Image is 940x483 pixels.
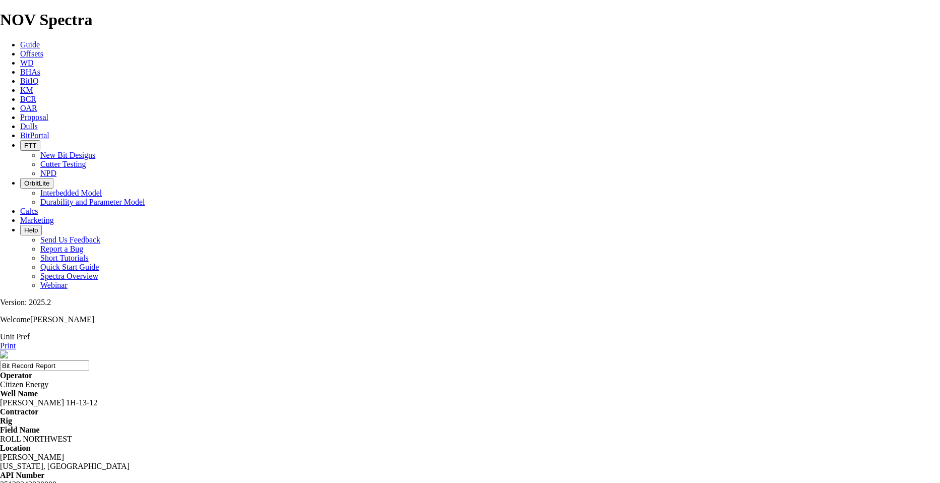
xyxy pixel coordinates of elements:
[40,281,68,289] a: Webinar
[24,179,49,187] span: OrbitLite
[20,216,54,224] a: Marketing
[40,160,86,168] a: Cutter Testing
[40,254,89,262] a: Short Tutorials
[24,142,36,149] span: FTT
[20,58,34,67] a: WD
[24,226,38,234] span: Help
[20,113,48,122] a: Proposal
[40,198,145,206] a: Durability and Parameter Model
[40,245,83,253] a: Report a Bug
[20,131,49,140] a: BitPortal
[20,225,42,235] button: Help
[20,104,37,112] a: OAR
[20,86,33,94] a: KM
[30,315,94,324] span: [PERSON_NAME]
[20,49,43,58] a: Offsets
[40,235,100,244] a: Send Us Feedback
[20,178,53,189] button: OrbitLite
[20,140,40,151] button: FTT
[40,151,95,159] a: New Bit Designs
[40,263,99,271] a: Quick Start Guide
[20,207,38,215] a: Calcs
[20,40,40,49] a: Guide
[20,95,36,103] a: BCR
[20,122,38,131] a: Dulls
[20,68,40,76] a: BHAs
[40,169,56,177] a: NPD
[40,189,102,197] a: Interbedded Model
[20,77,38,85] a: BitIQ
[40,272,98,280] a: Spectra Overview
